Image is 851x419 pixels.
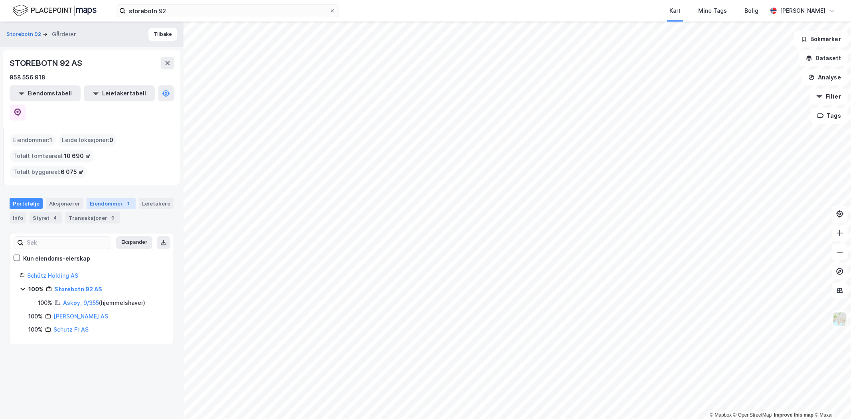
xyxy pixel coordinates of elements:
[84,85,155,101] button: Leietakertabell
[733,412,772,418] a: OpenStreetMap
[61,167,84,177] span: 6 075 ㎡
[10,212,26,223] div: Info
[811,108,848,124] button: Tags
[64,151,91,161] span: 10 690 ㎡
[109,214,117,222] div: 9
[63,299,99,306] a: Askøy, 9/355
[52,30,76,39] div: Gårdeier
[116,236,152,249] button: Ekspander
[53,313,108,320] a: [PERSON_NAME] AS
[10,57,84,69] div: STOREBOTN 92 AS
[28,285,43,294] div: 100%
[10,85,81,101] button: Eiendomstabell
[811,381,851,419] iframe: Chat Widget
[13,4,97,18] img: logo.f888ab2527a4732fd821a326f86c7f29.svg
[63,298,145,308] div: ( hjemmelshaver )
[51,214,59,222] div: 4
[54,286,102,293] a: Storebotn 92 AS
[799,50,848,66] button: Datasett
[802,69,848,85] button: Analyse
[23,254,90,263] div: Kun eiendoms-eierskap
[794,31,848,47] button: Bokmerker
[810,89,848,105] button: Filter
[65,212,120,223] div: Transaksjoner
[59,134,116,146] div: Leide lokasjoner :
[10,150,94,162] div: Totalt tomteareal :
[780,6,825,16] div: [PERSON_NAME]
[10,134,55,146] div: Eiendommer :
[698,6,727,16] div: Mine Tags
[811,381,851,419] div: Kontrollprogram for chat
[28,312,43,321] div: 100%
[832,312,847,327] img: Z
[46,198,83,209] div: Aksjonærer
[139,198,174,209] div: Leietakere
[30,212,62,223] div: Styret
[126,5,329,17] input: Søk på adresse, matrikkel, gårdeiere, leietakere eller personer
[24,237,111,249] input: Søk
[109,135,113,145] span: 0
[38,298,52,308] div: 100%
[10,73,45,82] div: 958 556 918
[710,412,732,418] a: Mapbox
[6,30,43,38] button: Storebotn 92
[124,200,132,208] div: 1
[27,272,78,279] a: Schütz Holding AS
[53,326,89,333] a: Schutz Fr AS
[87,198,136,209] div: Eiendommer
[49,135,52,145] span: 1
[10,198,43,209] div: Portefølje
[774,412,813,418] a: Improve this map
[669,6,681,16] div: Kart
[28,325,43,334] div: 100%
[744,6,758,16] div: Bolig
[10,166,87,178] div: Totalt byggareal :
[148,28,177,41] button: Tilbake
